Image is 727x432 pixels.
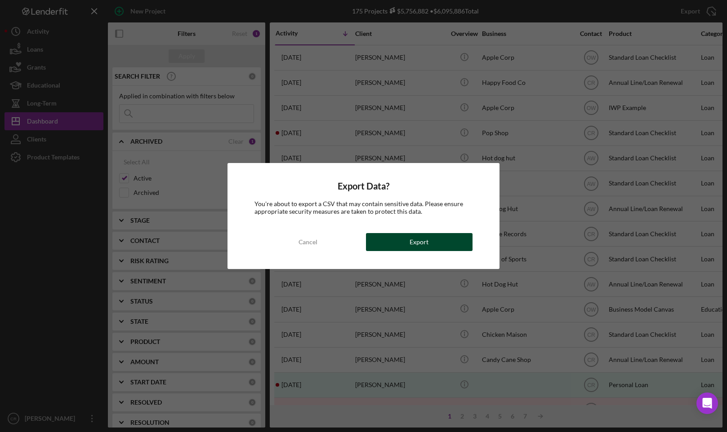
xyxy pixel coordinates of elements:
button: Export [366,233,473,251]
div: You're about to export a CSV that may contain sensitive data. Please ensure appropriate security ... [254,200,473,215]
div: Export [410,233,428,251]
div: Cancel [299,233,317,251]
h4: Export Data? [254,181,473,191]
button: Cancel [254,233,361,251]
div: Open Intercom Messenger [696,392,718,414]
